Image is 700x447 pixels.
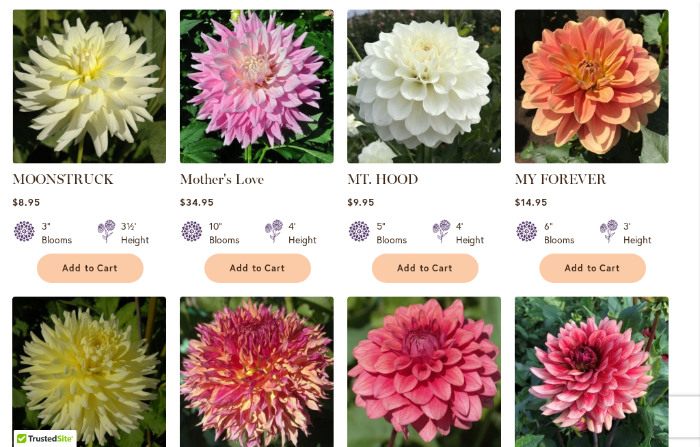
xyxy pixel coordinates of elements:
a: MOONSTRUCK [12,171,113,187]
a: MY FOREVER [515,171,606,187]
img: MT. HOOD [347,10,501,163]
a: Mother's Love [180,153,334,166]
span: $9.95 [347,195,375,208]
div: 3½' Height [121,219,149,247]
div: 6" Blooms [544,219,583,247]
a: Mother's Love [180,171,264,187]
button: Add to Cart [539,254,646,283]
div: 3' Height [623,219,651,247]
button: Add to Cart [37,254,144,283]
div: 4' Height [456,219,484,247]
img: Mother's Love [180,10,334,163]
button: Add to Cart [372,254,479,283]
button: Add to Cart [204,254,311,283]
div: 5" Blooms [377,219,416,247]
span: $34.95 [180,195,214,208]
iframe: Launch Accessibility Center [10,398,49,437]
span: Add to Cart [230,262,286,274]
div: 4' Height [288,219,317,247]
a: MOONSTRUCK [12,153,166,166]
img: MY FOREVER [515,10,669,163]
a: MT. HOOD [347,153,501,166]
img: MOONSTRUCK [12,10,166,163]
span: $14.95 [515,195,548,208]
a: MY FOREVER [515,153,669,166]
span: Add to Cart [565,262,621,274]
span: $8.95 [12,195,40,208]
div: 3" Blooms [42,219,81,247]
span: Add to Cart [397,262,453,274]
div: 10" Blooms [209,219,248,247]
a: MT. HOOD [347,171,418,187]
span: Add to Cart [62,262,118,274]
